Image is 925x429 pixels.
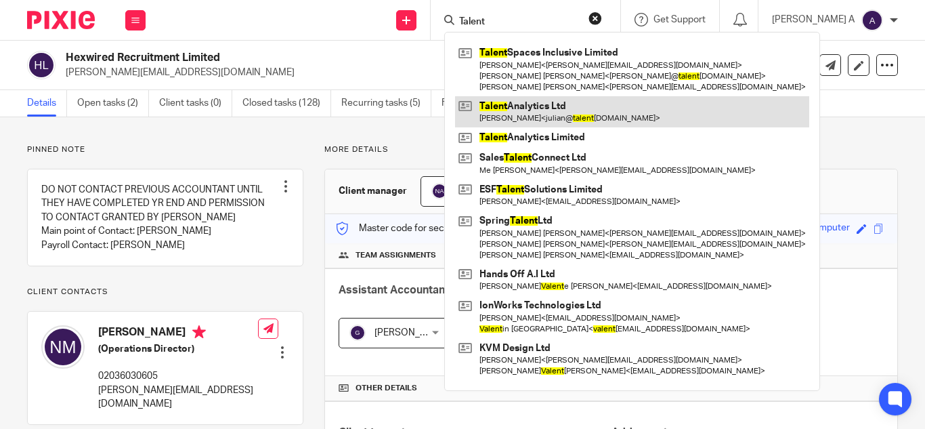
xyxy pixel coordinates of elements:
[356,250,436,261] span: Team assignments
[27,144,303,155] p: Pinned note
[431,183,448,199] img: svg%3E
[41,325,85,369] img: svg%3E
[192,325,206,339] i: Primary
[77,90,149,117] a: Open tasks (2)
[335,222,569,235] p: Master code for secure communications and files
[98,325,258,342] h4: [PERSON_NAME]
[27,90,67,117] a: Details
[339,184,407,198] h3: Client manager
[27,287,303,298] p: Client contacts
[341,90,431,117] a: Recurring tasks (5)
[66,66,714,79] p: [PERSON_NAME][EMAIL_ADDRESS][DOMAIN_NAME]
[356,383,417,394] span: Other details
[324,144,898,155] p: More details
[98,384,258,411] p: [PERSON_NAME][EMAIL_ADDRESS][DOMAIN_NAME]
[159,90,232,117] a: Client tasks (0)
[66,51,584,65] h2: Hexwired Recruitment Limited
[98,369,258,383] p: 02036030605
[339,285,449,295] span: Assistant Accountant
[374,328,449,338] span: [PERSON_NAME]
[349,325,366,341] img: svg%3E
[458,16,580,28] input: Search
[442,90,472,117] a: Files
[588,12,602,25] button: Clear
[772,13,855,26] p: [PERSON_NAME] A
[653,15,706,24] span: Get Support
[27,11,95,29] img: Pixie
[861,9,883,31] img: svg%3E
[98,342,258,356] h5: (Operations Director)
[242,90,331,117] a: Closed tasks (128)
[27,51,56,79] img: svg%3E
